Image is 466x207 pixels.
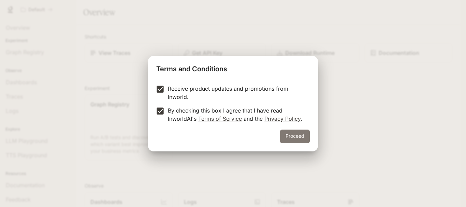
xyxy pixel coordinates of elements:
[168,85,304,101] p: Receive product updates and promotions from Inworld.
[148,56,318,79] h2: Terms and Conditions
[264,115,301,122] a: Privacy Policy
[198,115,242,122] a: Terms of Service
[168,106,304,123] p: By checking this box I agree that I have read InworldAI's and the .
[280,130,310,143] button: Proceed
